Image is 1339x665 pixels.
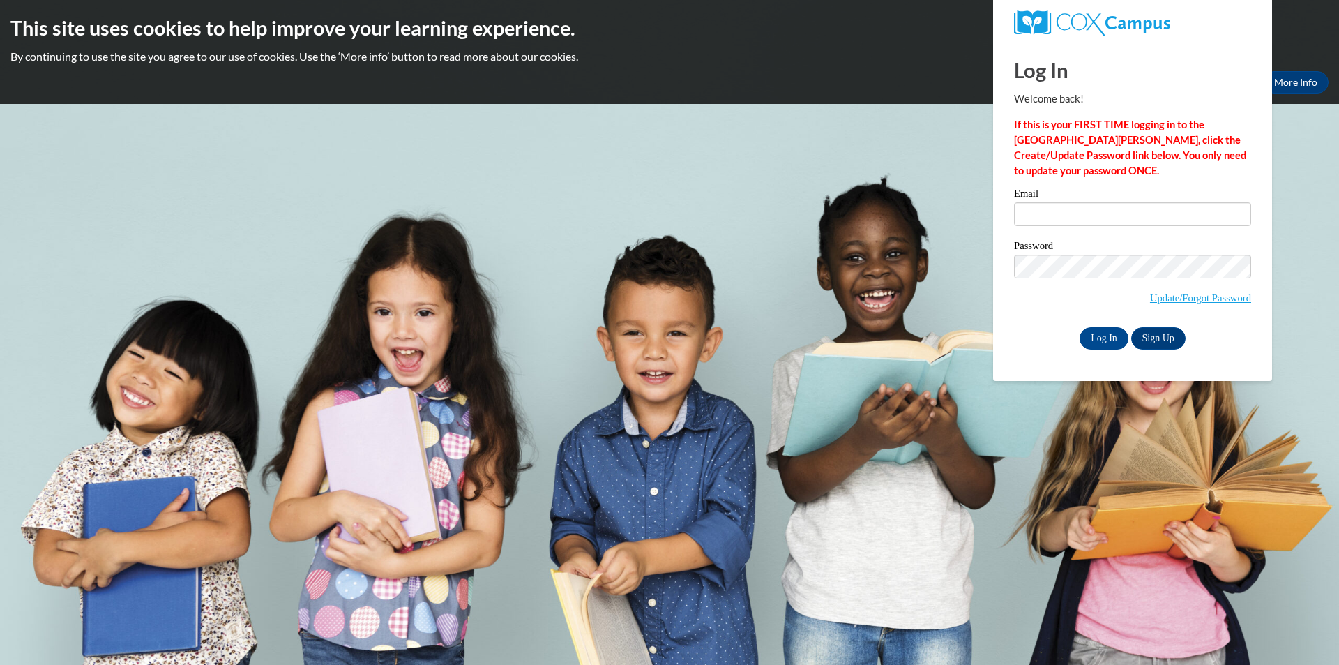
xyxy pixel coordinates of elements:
p: Welcome back! [1014,91,1251,107]
h1: Log In [1014,56,1251,84]
h2: This site uses cookies to help improve your learning experience. [10,14,1329,42]
img: COX Campus [1014,10,1170,36]
label: Email [1014,188,1251,202]
strong: If this is your FIRST TIME logging in to the [GEOGRAPHIC_DATA][PERSON_NAME], click the Create/Upd... [1014,119,1246,177]
p: By continuing to use the site you agree to our use of cookies. Use the ‘More info’ button to read... [10,49,1329,64]
a: COX Campus [1014,10,1251,36]
label: Password [1014,241,1251,255]
a: Sign Up [1131,327,1186,350]
a: More Info [1263,71,1329,94]
a: Update/Forgot Password [1150,292,1251,304]
input: Log In [1080,327,1128,350]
